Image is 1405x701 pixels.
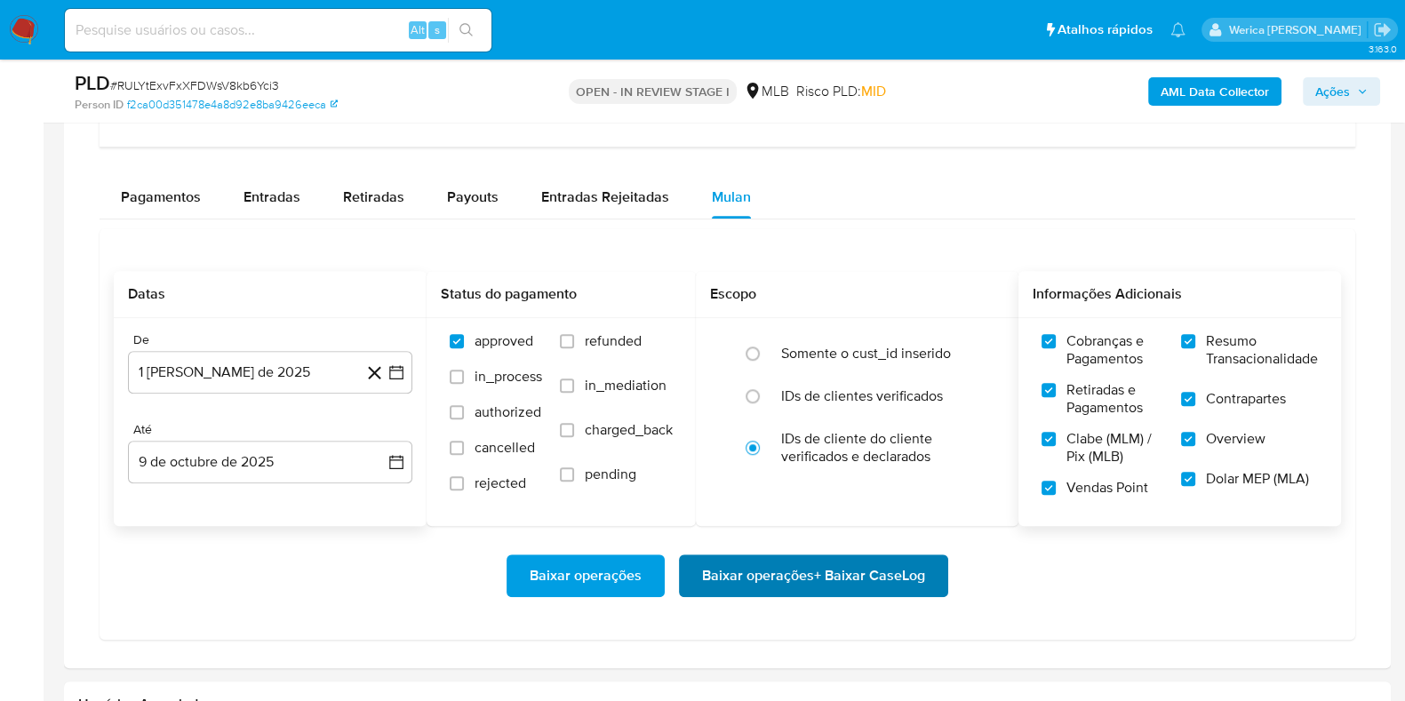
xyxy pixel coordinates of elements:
[65,19,491,42] input: Pesquise usuários ou casos...
[861,81,886,101] span: MID
[448,18,484,43] button: search-icon
[1148,77,1281,106] button: AML Data Collector
[796,82,886,101] span: Risco PLD:
[435,21,440,38] span: s
[569,79,737,104] p: OPEN - IN REVIEW STAGE I
[744,82,789,101] div: MLB
[1303,77,1380,106] button: Ações
[110,76,279,94] span: # RULYtExvFxXFDWsV8kb6Yci3
[1170,22,1185,37] a: Notificações
[1315,77,1350,106] span: Ações
[1373,20,1392,39] a: Sair
[75,97,124,113] b: Person ID
[75,68,110,97] b: PLD
[411,21,425,38] span: Alt
[1368,42,1396,56] span: 3.163.0
[1161,77,1269,106] b: AML Data Collector
[1058,20,1153,39] span: Atalhos rápidos
[1228,21,1367,38] p: werica.jgaldencio@mercadolivre.com
[127,97,338,113] a: f2ca00d351478e4a8d92e8ba9426eeca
